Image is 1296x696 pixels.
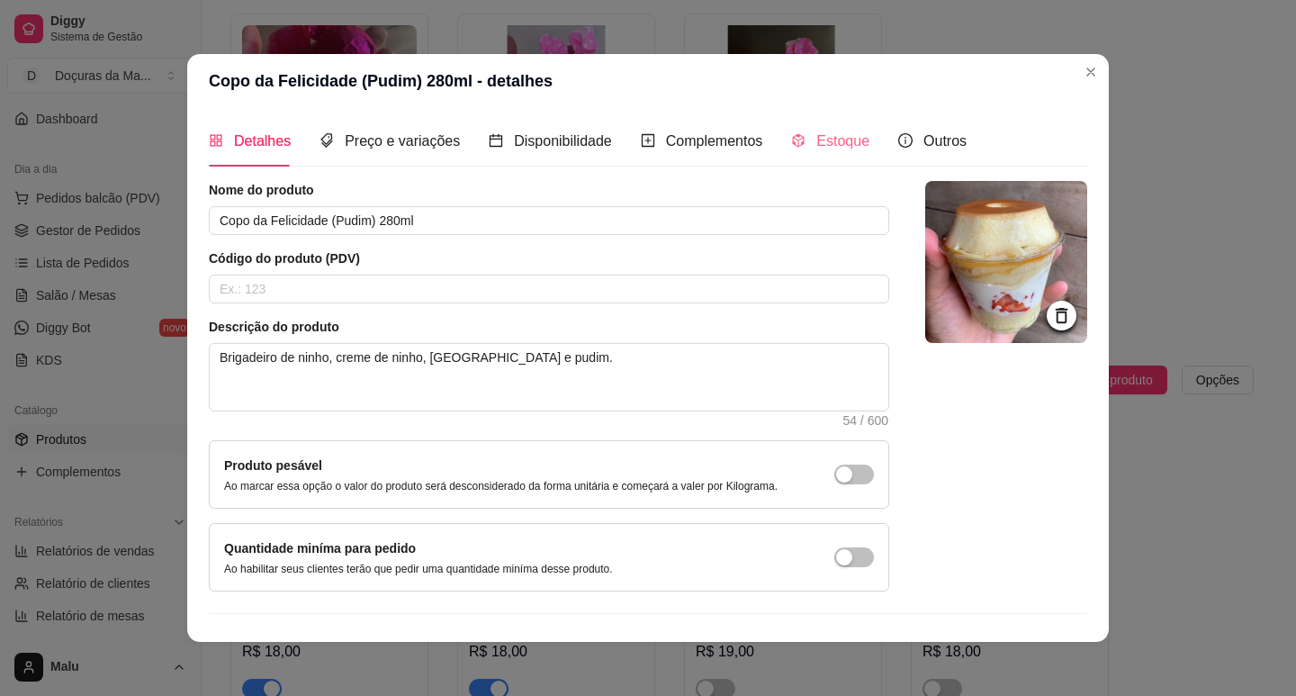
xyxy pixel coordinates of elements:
article: Descrição do produto [209,318,889,336]
header: Copo da Felicidade (Pudim) 280ml - detalhes [187,54,1109,108]
span: Complementos [666,133,763,149]
span: info-circle [898,133,913,148]
span: code-sandbox [791,133,805,148]
span: Detalhes [234,133,291,149]
textarea: Brigadeiro de ninho, creme de ninho, [GEOGRAPHIC_DATA] e pudim. [210,344,888,411]
span: tags [319,133,334,148]
input: Ex.: Hamburguer de costela [209,206,889,235]
input: Ex.: 123 [209,275,889,303]
img: logo da loja [925,181,1087,343]
label: Quantidade miníma para pedido [224,541,416,556]
span: appstore [209,133,223,148]
span: Preço e variações [345,133,460,149]
span: calendar [489,133,503,148]
span: Outros [923,133,967,149]
label: Produto pesável [224,458,322,473]
article: Nome do produto [209,181,889,199]
button: Close [1076,58,1105,86]
p: Ao marcar essa opção o valor do produto será desconsiderado da forma unitária e começará a valer ... [224,479,778,493]
article: Código do produto (PDV) [209,249,889,267]
span: Estoque [816,133,869,149]
span: Disponibilidade [514,133,612,149]
p: Ao habilitar seus clientes terão que pedir uma quantidade miníma desse produto. [224,562,613,576]
span: plus-square [641,133,655,148]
